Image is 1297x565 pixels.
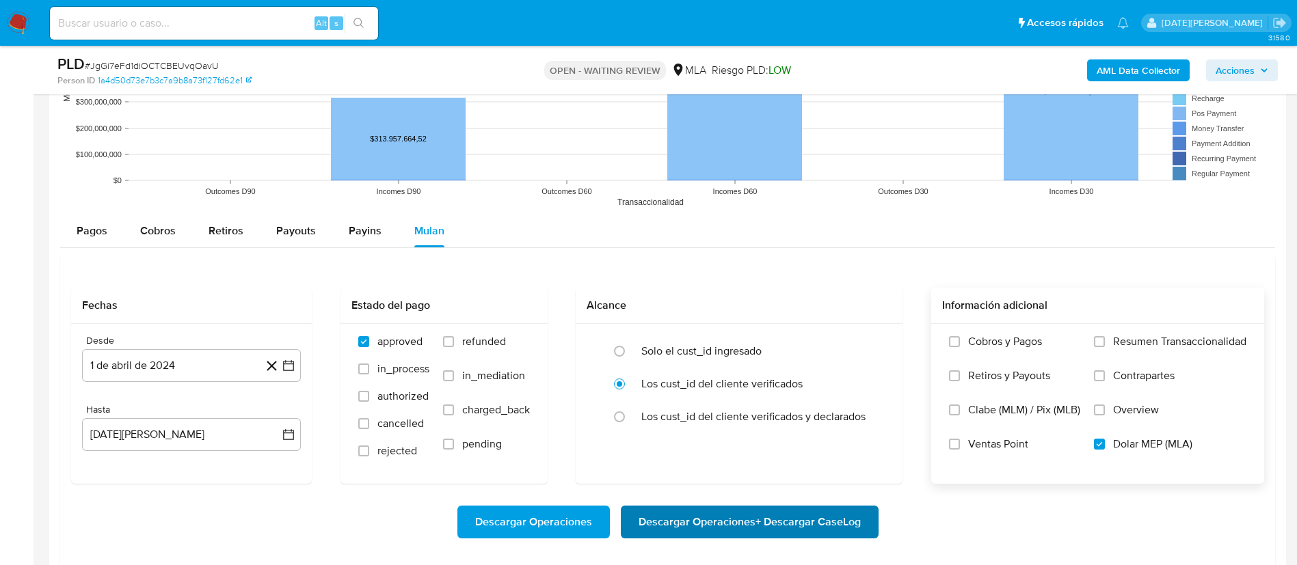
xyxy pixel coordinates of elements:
p: OPEN - WAITING REVIEW [544,61,666,80]
span: Alt [316,16,327,29]
span: LOW [768,62,791,78]
span: # JgGi7eFd1diOCTCBEUvqOavU [85,59,219,72]
a: Notificaciones [1117,17,1129,29]
b: Person ID [57,74,95,87]
span: Acciones [1216,59,1255,81]
span: Riesgo PLD: [712,63,791,78]
button: Acciones [1206,59,1278,81]
p: lucia.neglia@mercadolibre.com [1162,16,1268,29]
a: 1a4d50d73e7b3c7a9b8a73f127fd62e1 [98,74,252,87]
span: s [334,16,338,29]
b: AML Data Collector [1097,59,1180,81]
b: PLD [57,53,85,74]
button: AML Data Collector [1087,59,1190,81]
button: search-icon [345,14,373,33]
span: Accesos rápidos [1027,16,1104,30]
span: 3.158.0 [1268,32,1290,43]
div: MLA [671,63,706,78]
a: Salir [1272,16,1287,30]
input: Buscar usuario o caso... [50,14,378,32]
